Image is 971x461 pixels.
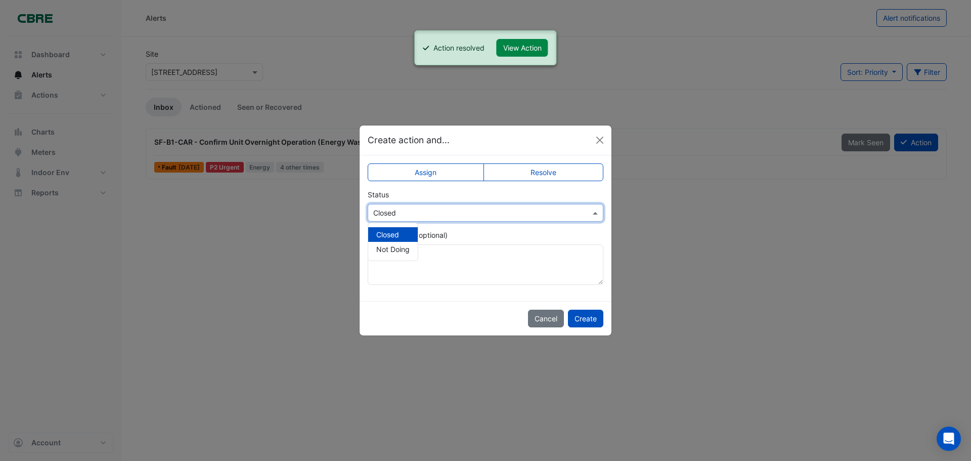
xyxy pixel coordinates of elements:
[483,163,604,181] label: Resolve
[592,133,607,148] button: Close
[937,427,961,451] div: Open Intercom Messenger
[368,134,450,147] h5: Create action and...
[368,189,389,200] label: Status
[433,43,484,53] div: Action resolved
[376,230,399,239] span: Closed
[528,310,564,327] button: Cancel
[376,245,410,254] span: Not Doing
[568,310,603,327] button: Create
[497,39,548,57] button: View Action
[368,163,484,181] label: Assign
[368,223,418,261] ng-dropdown-panel: Options list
